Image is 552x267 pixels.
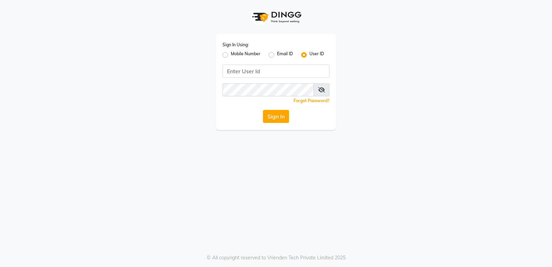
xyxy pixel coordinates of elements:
img: logo1.svg [248,7,304,27]
button: Sign In [263,110,289,123]
input: Username [223,65,329,78]
label: Mobile Number [231,51,260,59]
input: Username [223,83,314,96]
label: Email ID [277,51,293,59]
a: Forgot Password? [294,98,329,103]
label: User ID [309,51,324,59]
label: Sign In Using: [223,42,249,48]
